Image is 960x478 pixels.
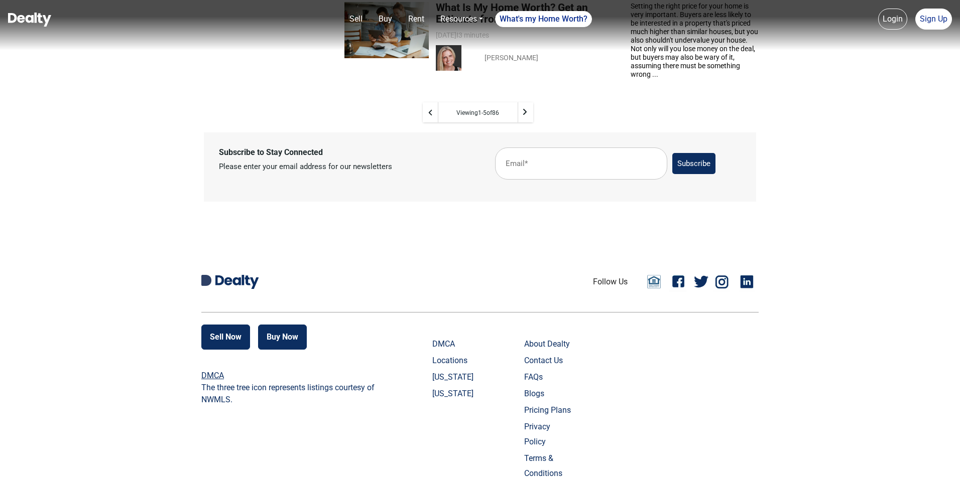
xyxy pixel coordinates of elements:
a: Facebook [669,272,689,292]
a: Rent [404,9,428,29]
h5: Subscribe to Stay Connected [219,147,465,157]
a: Locations [432,353,482,368]
input: Email* [495,147,667,180]
img: Author Image [436,45,462,71]
img: Dealty [215,275,259,289]
a: [US_STATE] [432,370,482,385]
div: Viewing 1 - 5 of 86 [438,108,518,117]
button: Subscribe [672,153,715,175]
a: Contact Us [524,353,574,368]
a: What's my Home Worth? [495,11,592,27]
a: Privacy Policy [524,419,574,449]
p: The three tree icon represents listings courtesy of NWMLS. [201,382,380,406]
a: [US_STATE] [432,386,482,401]
a: Pricing Plans [524,403,574,418]
a: DMCA [201,371,224,380]
a: FAQs [524,370,574,385]
a: Sell [345,9,367,29]
li: Follow Us [593,276,628,288]
button: Sell Now [201,325,250,350]
a: Email [644,274,664,289]
a: About Dealty [524,337,574,352]
iframe: Intercom live chat [926,444,950,468]
button: Buy Now [258,325,307,350]
img: Dealty D [201,275,211,286]
img: Dealty - Buy, Sell & Rent Homes [8,13,51,27]
a: Sign Up [915,9,952,30]
div: [PERSON_NAME] [485,54,616,62]
a: Instagram [713,272,734,292]
a: Login [878,9,907,30]
p: Please enter your email address for our newsletters [219,161,465,173]
a: DMCA [432,337,482,352]
a: Twitter [694,272,708,292]
a: Blogs [524,386,574,401]
a: Linkedin [739,272,759,292]
a: Resources [436,9,487,29]
a: Buy [375,9,396,29]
